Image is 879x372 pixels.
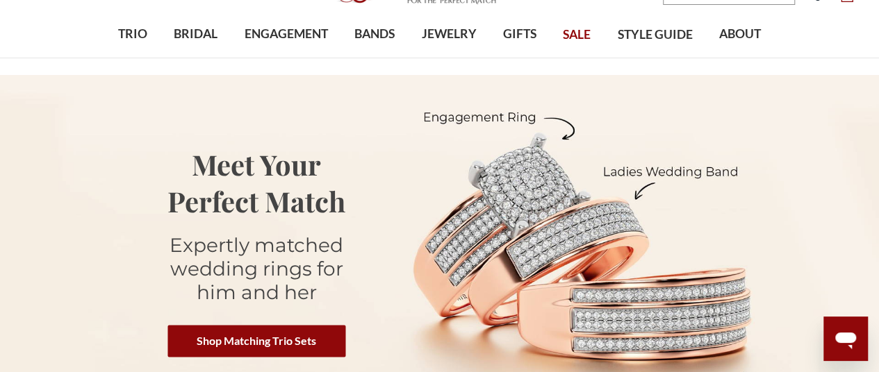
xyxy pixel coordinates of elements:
[231,12,341,57] a: ENGAGEMENT
[442,57,456,58] button: submenu toggle
[167,325,345,357] a: Shop Matching Trio Sets
[245,25,328,43] span: ENGAGEMENT
[279,57,293,58] button: submenu toggle
[126,57,140,58] button: submenu toggle
[422,25,477,43] span: JEWELRY
[354,25,395,43] span: BANDS
[118,25,147,43] span: TRIO
[563,26,591,44] span: SALE
[604,12,705,58] a: STYLE GUIDE
[105,12,161,57] a: TRIO
[408,12,489,57] a: JEWELRY
[550,12,604,58] a: SALE
[368,57,381,58] button: submenu toggle
[341,12,408,57] a: BANDS
[503,25,536,43] span: GIFTS
[513,57,527,58] button: submenu toggle
[618,26,693,44] span: STYLE GUIDE
[189,57,203,58] button: submenu toggle
[823,316,868,361] iframe: Button to launch messaging window
[161,12,231,57] a: BRIDAL
[490,12,550,57] a: GIFTS
[174,25,217,43] span: BRIDAL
